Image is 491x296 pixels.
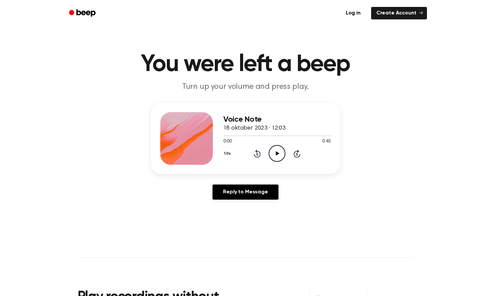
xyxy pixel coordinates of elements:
[212,185,278,200] a: Reply to Message
[322,138,331,145] span: 0:45
[223,148,233,159] button: 1.0x
[223,138,232,145] span: 0:00
[64,7,101,20] a: Beep
[120,82,372,92] p: Turn up your volume and press play.
[223,125,285,131] span: 18 oktober 2023 · 12:03
[339,6,367,21] a: Log in
[78,53,414,76] h1: You were left a beep
[223,115,331,124] h3: Voice Note
[371,7,427,19] a: Create Account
